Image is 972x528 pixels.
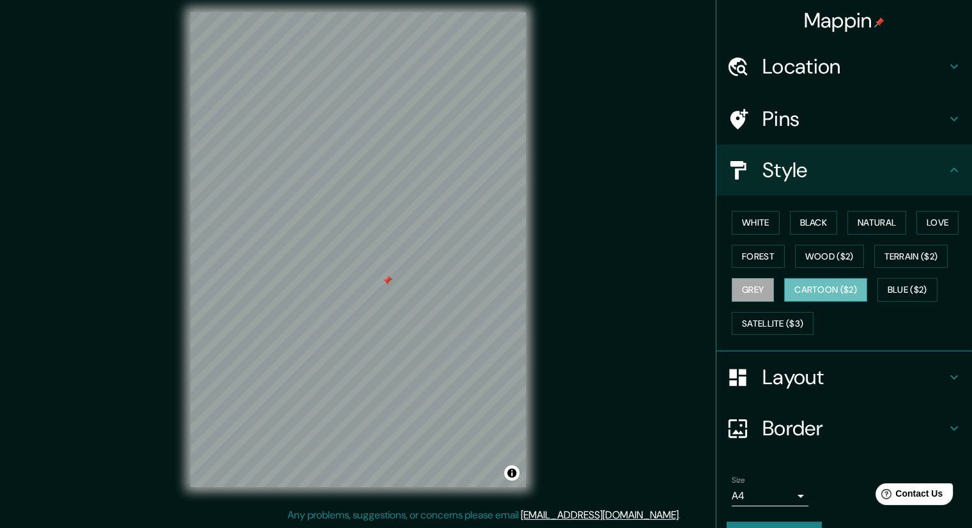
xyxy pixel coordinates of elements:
[858,478,958,514] iframe: Help widget launcher
[288,508,681,523] p: Any problems, suggestions, or concerns please email .
[683,508,685,523] div: .
[732,486,808,506] div: A4
[762,157,946,183] h4: Style
[732,475,745,486] label: Size
[762,415,946,441] h4: Border
[795,245,864,268] button: Wood ($2)
[916,211,959,235] button: Love
[732,245,785,268] button: Forest
[521,508,679,522] a: [EMAIL_ADDRESS][DOMAIN_NAME]
[847,211,906,235] button: Natural
[762,106,946,132] h4: Pins
[681,508,683,523] div: .
[716,41,972,92] div: Location
[874,245,948,268] button: Terrain ($2)
[732,211,780,235] button: White
[762,54,946,79] h4: Location
[716,403,972,454] div: Border
[804,8,885,33] h4: Mappin
[874,17,884,27] img: pin-icon.png
[784,278,867,302] button: Cartoon ($2)
[716,352,972,403] div: Layout
[790,211,838,235] button: Black
[732,278,774,302] button: Grey
[504,465,520,481] button: Toggle attribution
[716,144,972,196] div: Style
[762,364,946,390] h4: Layout
[190,12,526,487] canvas: Map
[732,312,814,336] button: Satellite ($3)
[877,278,937,302] button: Blue ($2)
[716,93,972,144] div: Pins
